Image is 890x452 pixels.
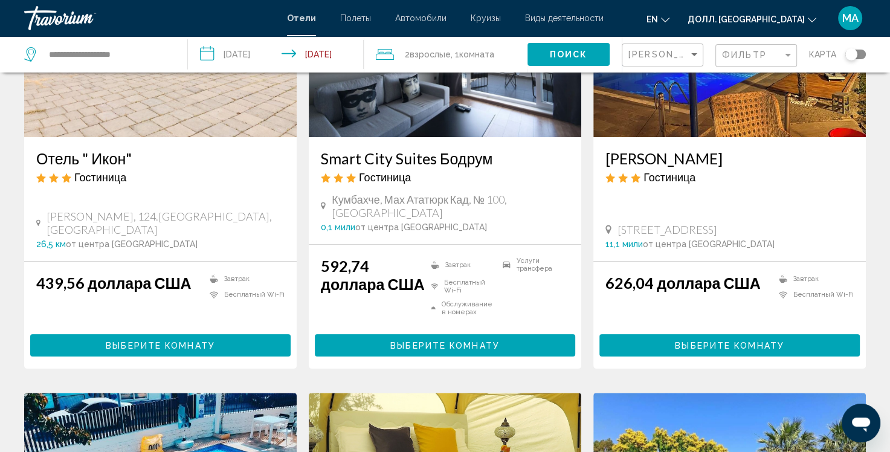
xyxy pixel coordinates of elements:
[550,50,588,60] ya-tr-span: Поиск
[605,274,761,292] ya-tr-span: 626,04 доллара США
[471,13,501,23] a: Круизы
[445,261,471,269] ya-tr-span: Завтрак
[836,49,866,60] button: Переключать карту
[321,257,425,293] ya-tr-span: 592,74 доллара США
[364,36,527,73] button: Путешественники: 2 взрослых, 0 детей
[36,149,285,167] a: Отель " Икон"
[395,13,447,23] a: Автомобили
[643,170,695,184] ya-tr-span: Гостиница
[605,149,723,167] ya-tr-span: [PERSON_NAME]
[628,50,700,60] mat-select: Сортировать по
[390,341,500,350] ya-tr-span: Выберите Комнату
[106,341,215,350] ya-tr-span: Выберите Комнату
[315,334,575,357] button: Выберите Комнату
[332,193,507,219] ya-tr-span: Кумбахче, Мах Ататюрк Кад, № 100, [GEOGRAPHIC_DATA]
[355,222,487,232] ya-tr-span: от центра [GEOGRAPHIC_DATA]
[605,239,643,249] ya-tr-span: 11,1 мили
[599,337,860,350] a: Выберите Комнату
[527,43,610,65] button: Поиск
[24,6,275,30] a: Травориум
[599,334,860,357] button: Выберите Комнату
[36,170,285,184] div: 3-звездочный Отель
[793,291,854,299] ya-tr-span: Бесплатный Wi-Fi
[715,44,797,68] button: Фильтр
[36,239,66,249] ya-tr-span: 26,5 км
[30,334,291,357] button: Выберите Комнату
[287,13,316,23] a: Отели
[643,239,775,249] ya-tr-span: от центра [GEOGRAPHIC_DATA]
[628,50,743,59] ya-tr-span: [PERSON_NAME] Цена
[321,170,569,184] div: 3-звездочный Отель
[188,36,364,73] button: Дата заезда: 12 августа 2025 г. Дата выезда: 19 августа 2025 г.
[809,50,836,59] ya-tr-span: Карта
[688,15,805,24] ya-tr-span: Долл. [GEOGRAPHIC_DATA]
[30,337,291,350] a: Выберите Комнату
[66,239,198,249] ya-tr-span: от центра [GEOGRAPHIC_DATA]
[321,149,492,167] ya-tr-span: Smart City Suites Бодрум
[405,50,410,59] ya-tr-span: 2
[793,275,819,283] ya-tr-span: Завтрак
[36,149,132,167] ya-tr-span: Отель " Икон"
[36,274,192,292] ya-tr-span: 439,56 доллара США
[459,50,494,59] ya-tr-span: Комната
[722,50,767,60] ya-tr-span: Фильтр
[842,404,880,442] iframe: Кнопка запуска окна обмена сообщениями
[315,337,575,350] a: Выберите Комнату
[321,222,355,232] ya-tr-span: 0,1 мили
[675,341,784,350] ya-tr-span: Выберите Комнату
[359,170,411,184] ya-tr-span: Гостиница
[647,10,669,28] button: Изменить язык
[224,275,250,283] ya-tr-span: Завтрак
[47,210,272,236] ya-tr-span: [GEOGRAPHIC_DATA], [GEOGRAPHIC_DATA]
[340,13,371,23] a: Полеты
[842,11,859,24] ya-tr-span: МА
[321,149,569,167] a: Smart City Suites Бодрум
[410,50,451,59] ya-tr-span: Взрослые
[444,279,497,294] ya-tr-span: Бесплатный Wi-Fi
[647,15,658,24] ya-tr-span: en
[442,300,497,316] ya-tr-span: Обслуживание в номерах
[451,50,459,59] ya-tr-span: , 1
[605,170,854,184] div: 3-звездочный Отель
[74,170,126,184] ya-tr-span: Гостиница
[224,291,285,299] ya-tr-span: Бесплатный Wi-Fi
[834,5,866,31] button: Пользовательское меню
[688,10,816,28] button: Изменить валюту
[517,257,569,273] ya-tr-span: Услуги трансфера
[618,223,717,236] ya-tr-span: [STREET_ADDRESS]
[605,149,854,167] a: [PERSON_NAME]
[525,13,604,23] a: Виды деятельности
[47,210,158,223] ya-tr-span: [PERSON_NAME], 124.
